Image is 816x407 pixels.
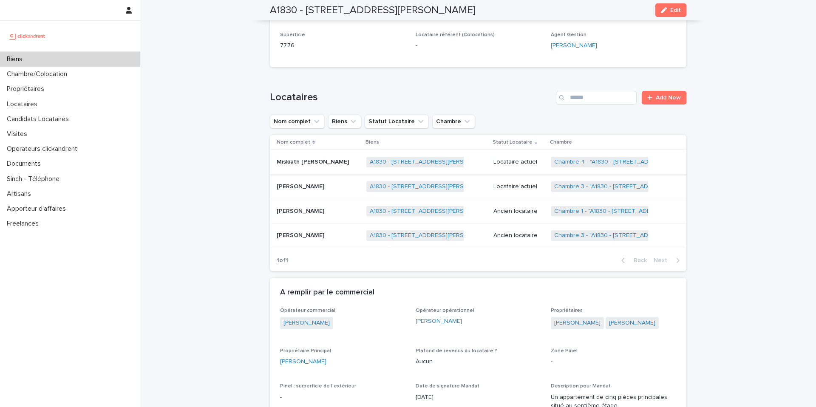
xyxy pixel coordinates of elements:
[280,32,305,37] span: Superficie
[270,223,686,248] tr: [PERSON_NAME][PERSON_NAME] A1830 - [STREET_ADDRESS][PERSON_NAME] Ancien locataireChambre 3 - "A18...
[551,384,611,389] span: Description pour Mandat
[556,91,637,105] input: Search
[416,393,541,402] p: [DATE]
[554,319,601,328] a: [PERSON_NAME]
[270,250,295,271] p: 1 of 1
[551,41,597,50] a: [PERSON_NAME]
[270,150,686,175] tr: Miskiath [PERSON_NAME]Miskiath [PERSON_NAME] A1830 - [STREET_ADDRESS][PERSON_NAME] Locataire actu...
[370,183,494,190] a: A1830 - [STREET_ADDRESS][PERSON_NAME]
[280,393,405,402] p: -
[280,348,331,353] span: Propriétaire Principal
[655,3,686,17] button: Edit
[280,308,335,313] span: Opérateur commercial
[493,183,544,190] p: Locataire actuel
[277,230,326,239] p: [PERSON_NAME]
[609,319,655,328] a: [PERSON_NAME]
[270,115,325,128] button: Nom complet
[493,158,544,166] p: Locataire actuel
[270,174,686,199] tr: [PERSON_NAME][PERSON_NAME] A1830 - [STREET_ADDRESS][PERSON_NAME] Locataire actuelChambre 3 - "A18...
[3,205,73,213] p: Apporteur d'affaires
[493,208,544,215] p: Ancien locataire
[615,257,650,264] button: Back
[277,181,326,190] p: [PERSON_NAME]
[270,4,476,17] h2: A1830 - [STREET_ADDRESS][PERSON_NAME]
[3,130,34,138] p: Visites
[629,257,647,263] span: Back
[365,138,379,147] p: Biens
[3,55,29,63] p: Biens
[3,100,44,108] p: Locataires
[432,115,475,128] button: Chambre
[270,199,686,223] tr: [PERSON_NAME][PERSON_NAME] A1830 - [STREET_ADDRESS][PERSON_NAME] Ancien locataireChambre 1 - "A18...
[3,70,74,78] p: Chambre/Colocation
[554,183,717,190] a: Chambre 3 - "A1830 - [STREET_ADDRESS][PERSON_NAME]"
[416,41,541,50] p: -
[551,348,578,353] span: Zone Pinel
[416,308,474,313] span: Opérateur opérationnel
[277,206,326,215] p: [PERSON_NAME]
[280,357,326,366] a: [PERSON_NAME]
[277,157,351,166] p: Miskiath [PERSON_NAME]
[670,7,681,13] span: Edit
[3,220,45,228] p: Freelances
[7,28,48,45] img: UCB0brd3T0yccxBKYDjQ
[280,288,374,297] h2: A remplir par le commercial
[650,257,686,264] button: Next
[493,232,544,239] p: Ancien locataire
[3,145,84,153] p: Operateurs clickandrent
[416,348,497,353] span: Plafond de revenus du locataire ?
[3,160,48,168] p: Documents
[3,175,66,183] p: Sinch - Téléphone
[554,208,716,215] a: Chambre 1 - "A1830 - [STREET_ADDRESS][PERSON_NAME]"
[554,158,718,166] a: Chambre 4 - "A1830 - [STREET_ADDRESS][PERSON_NAME]"
[328,115,361,128] button: Biens
[416,357,541,366] p: Aucun
[551,308,583,313] span: Propriétaires
[370,232,494,239] a: A1830 - [STREET_ADDRESS][PERSON_NAME]
[654,257,672,263] span: Next
[3,190,38,198] p: Artisans
[280,384,356,389] span: Pinel : surperficie de l'extérieur
[270,91,552,104] h1: Locataires
[3,85,51,93] p: Propriétaires
[280,41,405,50] p: 77.76
[551,357,676,366] p: -
[3,115,76,123] p: Candidats Locataires
[370,208,494,215] a: A1830 - [STREET_ADDRESS][PERSON_NAME]
[551,32,586,37] span: Agent Gestion
[416,384,479,389] span: Date de signature Mandat
[550,138,572,147] p: Chambre
[416,32,495,37] span: Locataire référent (Colocations)
[370,158,494,166] a: A1830 - [STREET_ADDRESS][PERSON_NAME]
[283,319,330,328] a: [PERSON_NAME]
[493,138,533,147] p: Statut Locataire
[416,317,462,326] a: [PERSON_NAME]
[642,91,686,105] a: Add New
[365,115,429,128] button: Statut Locataire
[554,232,717,239] a: Chambre 3 - "A1830 - [STREET_ADDRESS][PERSON_NAME]"
[656,95,681,101] span: Add New
[277,138,310,147] p: Nom complet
